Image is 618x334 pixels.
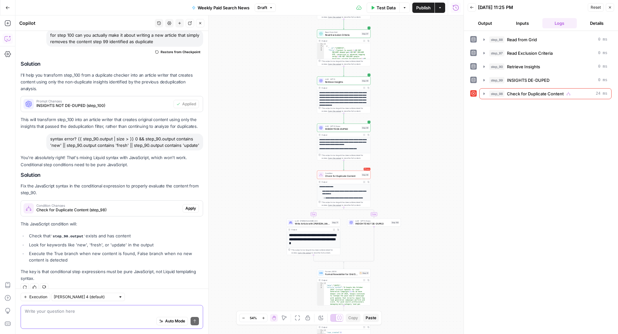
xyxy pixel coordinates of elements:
[182,101,196,107] span: Applied
[54,294,116,300] input: Claude Sonnet 4 (default)
[257,5,267,11] span: Draft
[505,18,540,28] button: Inputs
[322,282,324,284] span: Toggle code folding, rows 1 through 4
[344,207,375,218] g: Edge from step_98 to step_100
[317,329,324,331] div: 1
[317,47,324,49] div: 3
[332,221,339,224] div: Step 71
[325,174,360,178] span: Check for Duplicate Content
[596,91,607,97] span: 24 ms
[361,79,369,82] div: Step 90
[489,63,504,70] span: step_90
[322,13,369,18] div: This output is too large & has been abbreviated for review. to view the full content.
[317,282,324,284] div: 1
[346,314,360,322] button: Copy
[480,62,611,72] button: 0 ms
[173,100,199,108] button: Applied
[322,201,369,206] div: This output is too large & has been abbreviated for review. to view the full content.
[489,36,504,43] span: step_88
[198,5,249,11] span: Weekly Paid Search News
[21,268,203,282] p: The key is that conditional step expressions must be pure JavaScript, not Liquid templating syntax.
[507,36,537,43] span: Read from Grid
[325,172,360,175] span: Condition
[480,89,611,99] button: 24 ms
[36,207,180,213] span: Check for Duplicate Content (step_98)
[322,329,324,331] span: Toggle code folding, rows 1 through 3
[591,5,601,10] span: Reset
[507,77,549,83] span: INSIGHTS DE-DUPED
[391,221,399,224] div: Step 100
[325,78,360,81] span: LLM · GPT-5
[325,125,360,128] span: LLM · GPT-5 Nano
[325,31,360,33] span: Read from Grid
[416,5,431,11] span: Publish
[328,63,341,65] span: Copy the output
[359,271,369,275] div: Step 91
[328,16,341,18] span: Copy the output
[317,269,370,306] div: Format JSONFormat Newsletter for Grid StorageStep 91Output{ "date":"[DATE]", "article_content":"#...
[322,86,361,89] div: Output
[355,220,389,223] span: LLM · GPT-5 Nano
[468,18,502,28] button: Output
[27,233,203,240] li: Check that exists and has content
[322,326,361,329] div: Output
[366,315,376,321] span: Paste
[489,77,504,83] span: step_99
[507,91,564,97] span: Check for Duplicate Content
[598,64,607,70] span: 0 ms
[314,255,344,263] g: Edge from step_71 to step_98-conditional-end
[367,167,370,171] span: Error
[361,173,369,177] div: Step 98
[348,315,358,321] span: Copy
[363,314,379,322] button: Paste
[507,50,553,56] span: Read Exclusion Criteria
[188,3,253,13] button: Weekly Paid Search News
[27,250,203,263] li: Execute the True branch when new content is found, False branch when no new content is detected
[328,204,341,206] span: Copy the output
[343,160,344,170] g: Edge from step_99 to step_98
[325,272,358,276] span: Format Newsletter for Grid Storage
[291,249,339,254] div: This output is too large & has been abbreviated for review. to view the full content.
[317,43,324,45] div: 1
[21,72,203,92] p: I'll help you transform step_100 from a duplicate checker into an article writer that creates con...
[588,3,604,12] button: Reset
[412,3,435,13] button: Publish
[489,50,504,56] span: step_97
[51,234,86,238] code: step_90.output
[361,126,369,129] div: Step 99
[46,30,203,47] div: for step 100 can you actually make it about writing a new article that simply removes the content...
[21,116,203,130] p: This will transform step_100 into an article writer that creates original content using only the ...
[317,331,324,333] div: 2
[480,48,611,58] button: 0 ms
[317,45,324,47] div: 2
[295,222,330,225] span: Write Article with [PERSON_NAME] 4
[185,205,196,211] span: Apply
[36,100,171,103] span: Prompt Changes
[325,270,358,273] span: Format JSON
[21,293,50,301] button: Execution
[295,220,330,223] span: LLM · [PERSON_NAME] 4.5
[21,154,203,168] p: You're absolutely right! That's mixing Liquid syntax with JavaScript, which won't work. Condition...
[153,48,203,56] button: Restore from Checkpoint
[489,91,504,97] span: step_98
[322,60,369,65] div: This output is too large & has been abbreviated for review. to view the full content.
[480,34,611,45] button: 0 ms
[343,305,344,315] g: Edge from step_91 to step_89
[183,204,199,213] button: Apply
[325,80,360,84] span: Retrieve Insights
[161,49,201,54] span: Restore from Checkpoint
[598,50,607,56] span: 0 ms
[377,5,396,11] span: Test Data
[291,228,331,231] div: Output
[322,39,361,42] div: Output
[36,103,171,109] span: INSIGHTS NOT DE-DUPED (step_100)
[322,154,369,159] div: This output is too large & has been abbreviated for review. to view the full content.
[21,61,203,67] h2: Solution
[343,262,344,269] g: Edge from step_98-conditional-end to step_91
[598,37,607,43] span: 0 ms
[343,113,344,123] g: Edge from step_90 to step_99
[322,279,361,282] div: Output
[21,172,203,178] h2: Solution
[325,127,360,131] span: INSIGHTS DE-DUPED
[542,18,577,28] button: Logs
